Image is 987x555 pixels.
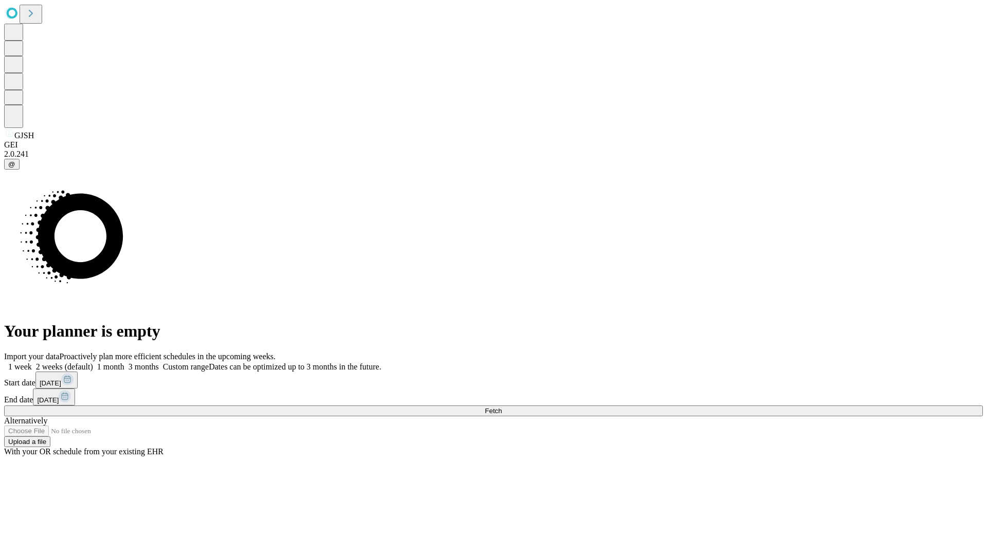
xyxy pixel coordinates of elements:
span: Dates can be optimized up to 3 months in the future. [209,362,381,371]
div: Start date [4,372,983,388]
span: 1 week [8,362,32,371]
span: 2 weeks (default) [36,362,93,371]
span: Alternatively [4,416,47,425]
span: 1 month [97,362,124,371]
span: Fetch [485,407,502,415]
button: [DATE] [35,372,78,388]
button: @ [4,159,20,170]
button: Upload a file [4,436,50,447]
span: [DATE] [37,396,59,404]
span: Proactively plan more efficient schedules in the upcoming weeks. [60,352,276,361]
span: With your OR schedule from your existing EHR [4,447,163,456]
h1: Your planner is empty [4,322,983,341]
button: Fetch [4,405,983,416]
span: Import your data [4,352,60,361]
span: [DATE] [40,379,61,387]
span: Custom range [163,362,209,371]
span: GJSH [14,131,34,140]
div: GEI [4,140,983,150]
span: 3 months [129,362,159,371]
span: @ [8,160,15,168]
div: End date [4,388,983,405]
button: [DATE] [33,388,75,405]
div: 2.0.241 [4,150,983,159]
